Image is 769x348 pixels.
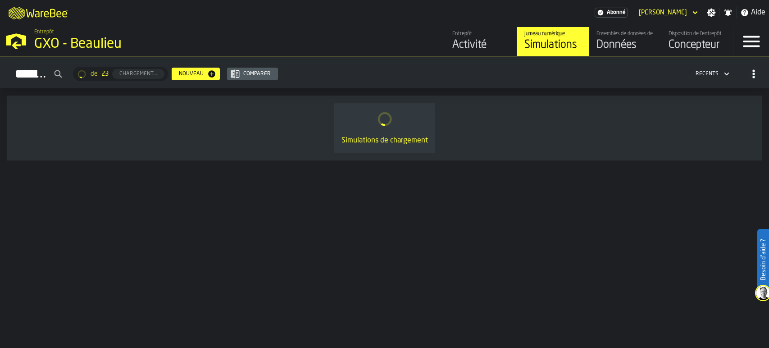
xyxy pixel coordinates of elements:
div: DropdownMenuValue-4 [692,69,731,79]
span: Entrepôt [34,29,54,35]
a: link-to-/wh/i/879171bb-fb62-45b6-858d-60381ae340f0/feed/ [445,27,517,56]
label: Besoin d'aide ? [758,230,768,289]
a: link-to-/wh/i/879171bb-fb62-45b6-858d-60381ae340f0/data [589,27,661,56]
div: Données [596,38,654,52]
span: 23 [101,70,109,78]
label: button-toggle-Paramètres [703,8,719,17]
button: button-Nouveau [172,68,220,80]
div: DropdownMenuValue-david maruniak [639,9,687,16]
div: ButtonLoadMore-Chargement...-Prévenir-Première-Dernière [69,67,172,81]
div: DropdownMenuValue-4 [696,71,719,77]
div: Simulations [524,38,582,52]
a: link-to-/wh/i/879171bb-fb62-45b6-858d-60381ae340f0/settings/billing [595,8,628,18]
button: button-Chargement... [112,69,164,79]
div: GXO - Beaulieu [34,36,278,52]
div: Jumeau numérique [524,31,582,37]
div: Concepteur [669,38,726,52]
button: button-Comparer [227,68,278,80]
div: Ensembles de données de l'entrepôt [596,31,654,37]
div: Nouveau [175,71,207,77]
label: button-toggle-Notifications [720,8,736,17]
div: Abonnement au menu [595,8,628,18]
span: de [91,70,98,78]
span: Abonné [607,9,626,16]
span: Aide [751,7,765,18]
div: Entrepôt [452,31,510,37]
div: Chargement... [116,71,161,77]
div: Simulations de chargement [341,135,428,146]
div: ItemListCard- [7,96,762,160]
div: Activité [452,38,510,52]
div: DropdownMenuValue-david maruniak [635,7,700,18]
a: link-to-/wh/i/879171bb-fb62-45b6-858d-60381ae340f0/designer [661,27,733,56]
a: link-to-/wh/i/879171bb-fb62-45b6-858d-60381ae340f0/simulations [517,27,589,56]
div: Comparer [240,71,274,77]
div: Disposition de l'entrepôt [669,31,726,37]
label: button-toggle-Aide [737,7,769,18]
label: button-toggle-Menu [733,27,769,56]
